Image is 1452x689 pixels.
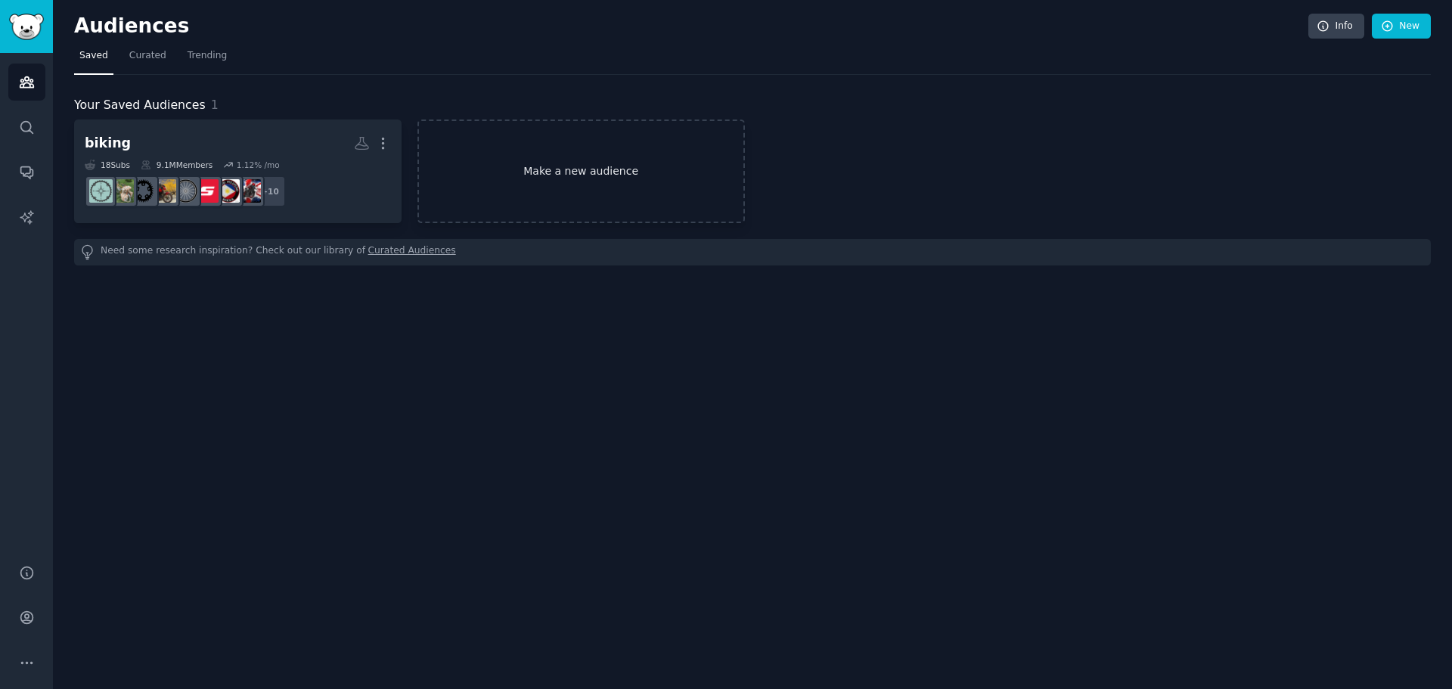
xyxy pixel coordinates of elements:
a: biking18Subs9.1MMembers1.12% /mo+10MotoUKPHMotorcyclessramFahrradindianbikesebikesbicycletouringb... [74,119,402,223]
a: Curated [124,44,172,75]
img: MotoUK [237,179,261,203]
a: Info [1308,14,1364,39]
img: Fahrrad [174,179,197,203]
img: GummySearch logo [9,14,44,40]
img: PHMotorcycles [216,179,240,203]
img: sram [195,179,219,203]
h2: Audiences [74,14,1308,39]
span: Trending [188,49,227,63]
a: Make a new audience [417,119,745,223]
span: Curated [129,49,166,63]
img: ebikes [132,179,155,203]
div: 9.1M Members [141,160,213,170]
span: Saved [79,49,108,63]
div: 1.12 % /mo [237,160,280,170]
a: Curated Audiences [368,244,456,260]
img: indianbikes [153,179,176,203]
div: biking [85,134,131,153]
div: + 10 [254,175,286,207]
span: 1 [211,98,219,112]
div: Need some research inspiration? Check out our library of [74,239,1431,265]
span: Your Saved Audiences [74,96,206,115]
img: bicycletouring [110,179,134,203]
img: bikepacking [89,179,113,203]
a: New [1372,14,1431,39]
a: Saved [74,44,113,75]
div: 18 Sub s [85,160,130,170]
a: Trending [182,44,232,75]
